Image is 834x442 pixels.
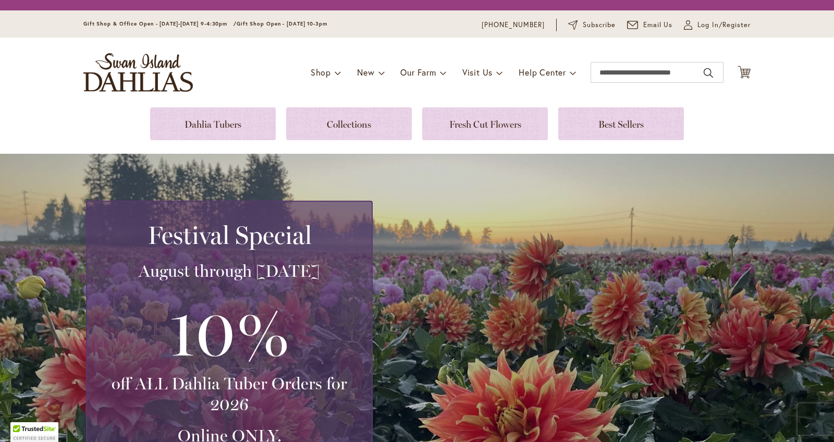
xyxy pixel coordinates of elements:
[583,20,616,30] span: Subscribe
[83,53,193,92] a: store logo
[482,20,545,30] a: [PHONE_NUMBER]
[400,67,436,78] span: Our Farm
[83,20,237,27] span: Gift Shop & Office Open - [DATE]-[DATE] 9-4:30pm /
[462,67,493,78] span: Visit Us
[643,20,673,30] span: Email Us
[684,20,751,30] a: Log In/Register
[100,261,359,281] h3: August through [DATE]
[311,67,331,78] span: Shop
[357,67,374,78] span: New
[100,220,359,250] h2: Festival Special
[568,20,616,30] a: Subscribe
[704,65,713,81] button: Search
[697,20,751,30] span: Log In/Register
[519,67,566,78] span: Help Center
[100,373,359,415] h3: off ALL Dahlia Tuber Orders for 2026
[237,20,327,27] span: Gift Shop Open - [DATE] 10-3pm
[100,292,359,373] h3: 10%
[627,20,673,30] a: Email Us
